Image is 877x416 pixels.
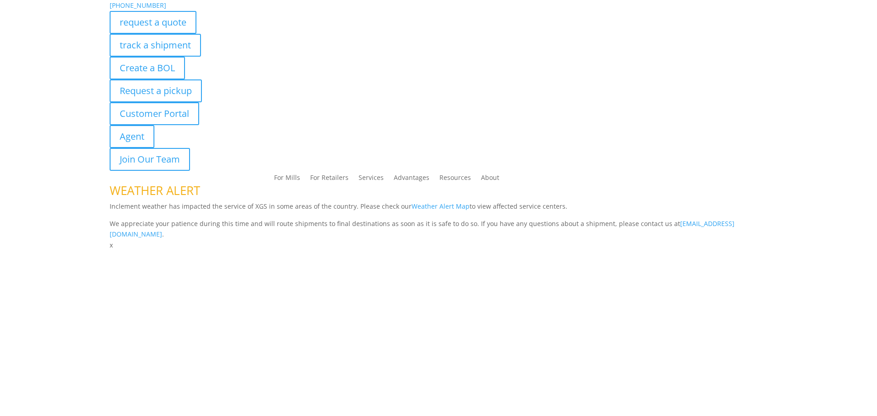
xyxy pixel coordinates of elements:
[412,202,470,211] a: Weather Alert Map
[110,102,199,125] a: Customer Portal
[110,269,767,280] p: Complete the form below and a member of our team will be in touch within 24 hours.
[110,34,201,57] a: track a shipment
[274,174,300,184] a: For Mills
[110,1,166,10] a: [PHONE_NUMBER]
[359,174,384,184] a: Services
[110,201,767,218] p: Inclement weather has impacted the service of XGS in some areas of the country. Please check our ...
[110,79,202,102] a: Request a pickup
[110,240,767,251] p: x
[110,148,190,171] a: Join Our Team
[394,174,429,184] a: Advantages
[110,218,767,240] p: We appreciate your patience during this time and will route shipments to final destinations as so...
[481,174,499,184] a: About
[110,11,196,34] a: request a quote
[110,125,154,148] a: Agent
[110,182,200,199] span: WEATHER ALERT
[310,174,349,184] a: For Retailers
[110,57,185,79] a: Create a BOL
[439,174,471,184] a: Resources
[110,251,767,269] h1: Contact Us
